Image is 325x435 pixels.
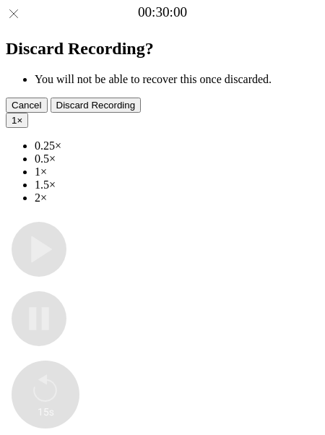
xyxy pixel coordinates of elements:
[12,115,17,126] span: 1
[35,165,319,178] li: 1×
[51,98,142,113] button: Discard Recording
[35,152,319,165] li: 0.5×
[6,113,28,128] button: 1×
[6,98,48,113] button: Cancel
[35,73,319,86] li: You will not be able to recover this once discarded.
[138,4,187,20] a: 00:30:00
[6,39,319,59] h2: Discard Recording?
[35,178,319,191] li: 1.5×
[35,139,319,152] li: 0.25×
[35,191,319,204] li: 2×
